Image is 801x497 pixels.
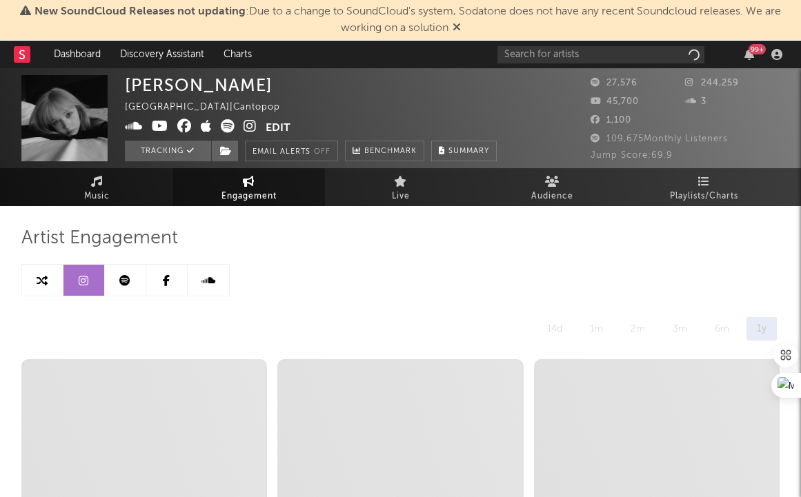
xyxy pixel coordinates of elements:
[620,317,655,341] div: 2m
[591,116,631,125] span: 1,100
[477,168,629,206] a: Audience
[266,119,290,136] button: Edit
[125,75,273,95] div: [PERSON_NAME]
[125,141,211,161] button: Tracking
[392,188,410,205] span: Live
[431,141,497,161] button: Summary
[221,188,277,205] span: Engagement
[21,230,178,247] span: Artist Engagement
[531,188,573,205] span: Audience
[746,317,777,341] div: 1y
[21,168,173,206] a: Music
[448,148,489,155] span: Summary
[110,41,214,68] a: Discovery Assistant
[580,317,613,341] div: 1m
[345,141,424,161] a: Benchmark
[173,168,325,206] a: Engagement
[629,168,780,206] a: Playlists/Charts
[497,46,704,63] input: Search for artists
[245,141,338,161] button: Email AlertsOff
[453,23,461,34] span: Dismiss
[685,97,706,106] span: 3
[537,317,573,341] div: 14d
[84,188,110,205] span: Music
[749,44,766,54] div: 99 +
[670,188,738,205] span: Playlists/Charts
[364,143,417,160] span: Benchmark
[34,6,246,17] span: New SoundCloud Releases not updating
[214,41,261,68] a: Charts
[704,317,740,341] div: 6m
[591,97,639,106] span: 45,700
[325,168,477,206] a: Live
[125,99,296,116] div: [GEOGRAPHIC_DATA] | Cantopop
[685,79,739,88] span: 244,259
[591,134,728,143] span: 109,675 Monthly Listeners
[591,79,637,88] span: 27,576
[662,317,698,341] div: 3m
[34,6,781,34] span: : Due to a change to SoundCloud's system, Sodatone does not have any recent Soundcloud releases. ...
[44,41,110,68] a: Dashboard
[744,49,754,60] button: 99+
[591,151,673,160] span: Jump Score: 69.9
[314,148,330,156] em: Off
